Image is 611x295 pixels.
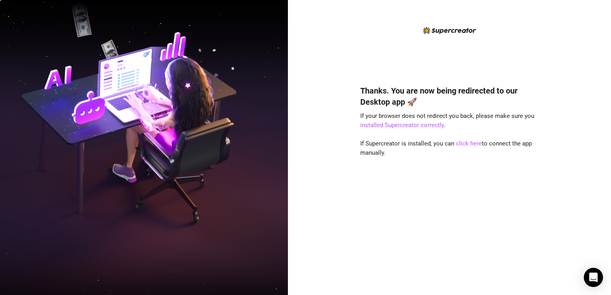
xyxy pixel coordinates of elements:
[360,122,444,129] a: installed Supercreator correctly
[423,27,476,34] img: logo-BBDzfeDw.svg
[456,140,482,147] a: click here
[360,140,532,157] span: If Supercreator is installed, you can to connect the app manually.
[360,85,539,108] h4: Thanks. You are now being redirected to our Desktop app 🚀
[360,112,534,129] span: If your browser does not redirect you back, please make sure you .
[584,268,603,287] div: Open Intercom Messenger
